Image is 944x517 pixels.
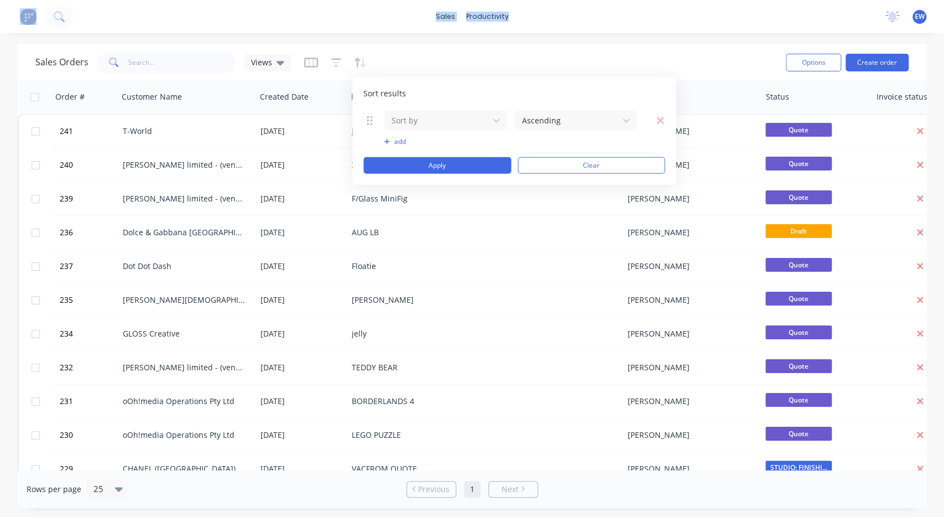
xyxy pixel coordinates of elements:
div: [PERSON_NAME] [628,227,750,238]
div: [DATE] [260,193,343,204]
div: sales [430,8,461,25]
button: 240 [56,148,123,182]
button: 241 [56,115,123,148]
div: productivity [461,8,514,25]
div: [DATE] [260,396,343,407]
div: [DATE] [260,328,343,339]
a: Page 1 is your current page [464,481,481,498]
span: Previous [418,484,450,495]
div: [DATE] [260,261,343,272]
div: Invoice status [877,91,927,102]
span: Quote [765,123,832,137]
button: 229 [56,452,123,485]
div: VACFROM QUOTE [352,463,474,474]
div: Status [766,91,789,102]
button: add [384,137,507,146]
div: Dolce & Gabbana [GEOGRAPHIC_DATA] [123,227,246,238]
div: [PERSON_NAME] [628,126,750,137]
div: Jap Buzz [352,126,474,137]
span: 232 [60,362,73,373]
span: 239 [60,193,73,204]
span: 234 [60,328,73,339]
div: [PERSON_NAME] limited - (vendor #7008950) [123,193,246,204]
span: Quote [765,359,832,373]
div: [PERSON_NAME] limited - (vendor #7008950) [123,159,246,170]
span: Quote [765,190,832,204]
span: STUDIO: FINISHI... [765,461,832,474]
div: T-World [123,126,246,137]
span: Views [251,56,272,68]
a: Previous page [407,484,456,495]
div: PO # [351,91,369,102]
div: [DATE] [260,126,343,137]
div: TEDDY BEAR [352,362,474,373]
div: [PERSON_NAME] [628,294,750,306]
button: 235 [56,283,123,317]
div: [PERSON_NAME] [352,294,474,306]
div: [PERSON_NAME] [628,463,750,474]
div: [PERSON_NAME] [628,159,750,170]
div: GLOSS Creative [123,328,246,339]
button: Apply [363,157,511,174]
div: [DATE] [260,463,343,474]
span: Quote [765,258,832,272]
h1: Sales Orders [35,57,88,68]
div: [DATE] [260,159,343,170]
span: Next [502,484,519,495]
span: Quote [765,157,832,170]
div: LEGO PUZZLE [352,430,474,441]
div: [PERSON_NAME][DEMOGRAPHIC_DATA] Experience [123,294,246,306]
div: oOh!media Operations Pty Ltd [123,430,246,441]
div: BORDERLANDS 4 [352,396,474,407]
button: Options [786,54,841,71]
div: [DATE] [260,227,343,238]
span: 236 [60,227,73,238]
div: [DATE] [260,430,343,441]
button: 239 [56,182,123,215]
div: F/Glass MiniFig [352,193,474,204]
span: Rows per page [27,484,81,495]
div: [DATE] [260,294,343,306]
div: AUG LB [352,227,474,238]
div: [PERSON_NAME] [628,430,750,441]
div: [PERSON_NAME] [628,193,750,204]
span: 240 [60,159,73,170]
button: 237 [56,250,123,283]
span: EW [915,12,925,22]
span: 231 [60,396,73,407]
div: [PERSON_NAME] [628,362,750,373]
span: Quote [765,292,832,306]
span: Quote [765,325,832,339]
span: 241 [60,126,73,137]
span: 235 [60,294,73,306]
div: Floatie [352,261,474,272]
button: 230 [56,418,123,452]
button: 231 [56,385,123,418]
button: 234 [56,317,123,350]
div: Dot Dot Dash [123,261,246,272]
ul: Pagination [402,481,543,498]
div: Customer Name [122,91,182,102]
span: Draft [765,224,832,238]
span: Quote [765,393,832,407]
input: Search... [128,51,236,74]
span: 237 [60,261,73,272]
a: Next page [489,484,538,495]
div: [PERSON_NAME] [628,261,750,272]
span: Quote [765,427,832,441]
div: CHANEL ([GEOGRAPHIC_DATA]) Pty ltd [123,463,246,474]
span: 229 [60,463,73,474]
button: 236 [56,216,123,249]
button: Create order [846,54,909,71]
div: oOh!media Operations Pty Ltd [123,396,246,407]
button: 232 [56,351,123,384]
div: jelly [352,328,474,339]
div: [DATE] [260,362,343,373]
div: [PERSON_NAME] limited - (vendor #7008950) [123,362,246,373]
span: Sort results [363,88,406,99]
div: [PERSON_NAME] [628,328,750,339]
button: Clear [518,157,665,174]
div: XMAS ATRIUM [352,159,474,170]
div: Created Date [260,91,309,102]
div: Order # [55,91,85,102]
